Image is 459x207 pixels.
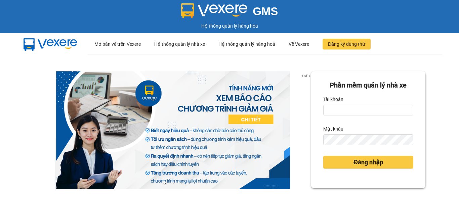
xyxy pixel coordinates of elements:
label: Mật khẩu [323,124,343,134]
li: slide item 2 [171,181,174,184]
button: previous slide / item [34,71,43,189]
a: GMS [181,10,278,15]
div: Mở bán vé trên Vexere [94,33,141,55]
span: Đăng nhập [353,158,383,167]
span: Đăng ký dùng thử [328,40,365,48]
img: logo 2 [181,3,248,18]
div: Về Vexere [289,33,309,55]
img: mbUUG5Q.png [17,33,84,55]
div: Hệ thống quản lý hàng hoá [218,33,275,55]
label: Tài khoản [323,94,343,105]
div: Hệ thống quản lý hàng hóa [2,22,457,30]
p: 1 of 3 [299,71,311,80]
div: Phần mềm quản lý nhà xe [323,80,413,91]
button: next slide / item [302,71,311,189]
li: slide item 1 [163,181,166,184]
button: Đăng ký dùng thử [323,39,371,49]
div: Hệ thống quản lý nhà xe [154,33,205,55]
button: Đăng nhập [323,156,413,169]
input: Tài khoản [323,105,413,115]
li: slide item 3 [179,181,182,184]
input: Mật khẩu [323,134,413,145]
span: GMS [253,5,278,18]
